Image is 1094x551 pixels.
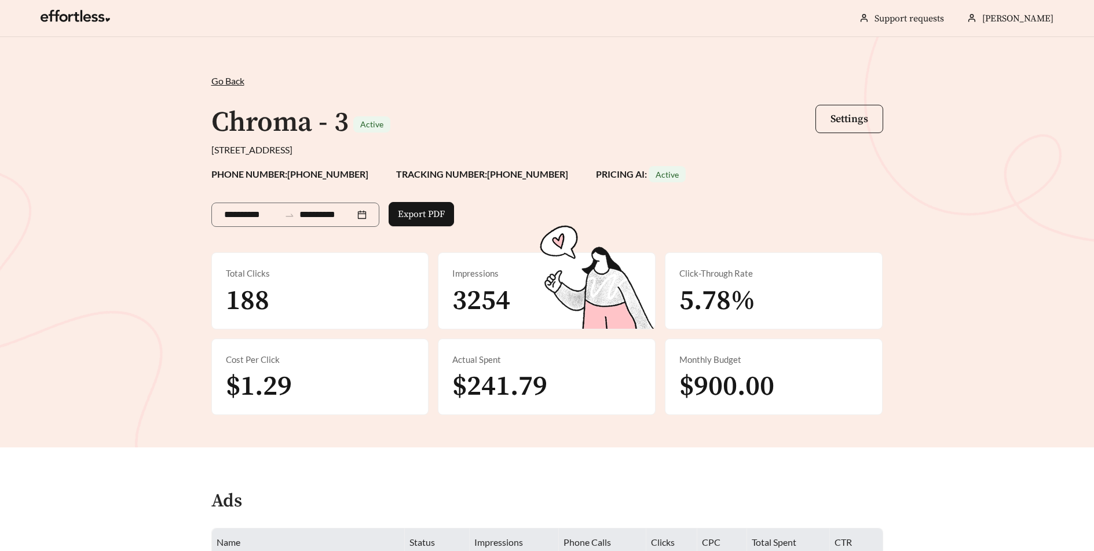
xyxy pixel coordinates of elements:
span: CPC [702,537,720,548]
span: [PERSON_NAME] [982,13,1053,24]
span: Settings [830,112,868,126]
strong: PRICING AI: [596,168,686,179]
h1: Chroma - 3 [211,105,349,140]
a: Support requests [875,13,944,24]
div: [STREET_ADDRESS] [211,143,883,157]
div: Cost Per Click [226,353,415,366]
h4: Ads [211,491,242,512]
span: $241.79 [452,369,547,404]
span: 188 [226,284,269,318]
button: Export PDF [389,202,454,226]
strong: PHONE NUMBER: [PHONE_NUMBER] [211,168,368,179]
span: Go Back [211,75,244,86]
span: $900.00 [679,369,774,404]
div: Impressions [452,267,641,280]
span: Active [360,119,383,129]
div: Total Clicks [226,267,415,280]
div: Click-Through Rate [679,267,868,280]
span: $1.29 [226,369,292,404]
span: swap-right [284,210,295,221]
span: Export PDF [398,207,445,221]
span: to [284,210,295,220]
span: CTR [835,537,852,548]
strong: TRACKING NUMBER: [PHONE_NUMBER] [396,168,568,179]
div: Actual Spent [452,353,641,366]
span: Active [656,170,679,179]
span: 3254 [452,284,510,318]
button: Settings [815,105,883,133]
div: Monthly Budget [679,353,868,366]
span: 5.78% [679,284,755,318]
